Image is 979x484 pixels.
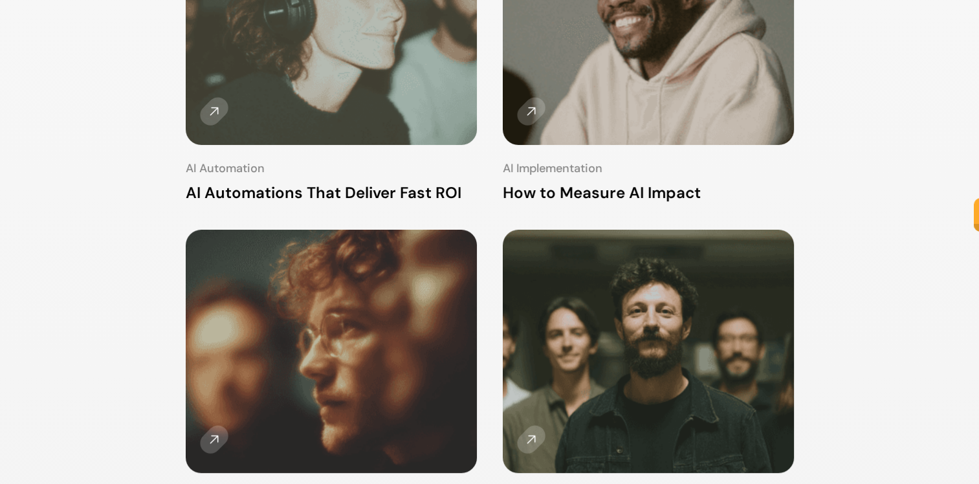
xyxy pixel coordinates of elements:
[503,160,794,177] h4: AI Implementation
[186,182,477,204] h3: AI Automations That Deliver Fast ROI
[186,160,477,177] h4: AI Automation
[503,182,794,204] h3: How to Measure AI Impact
